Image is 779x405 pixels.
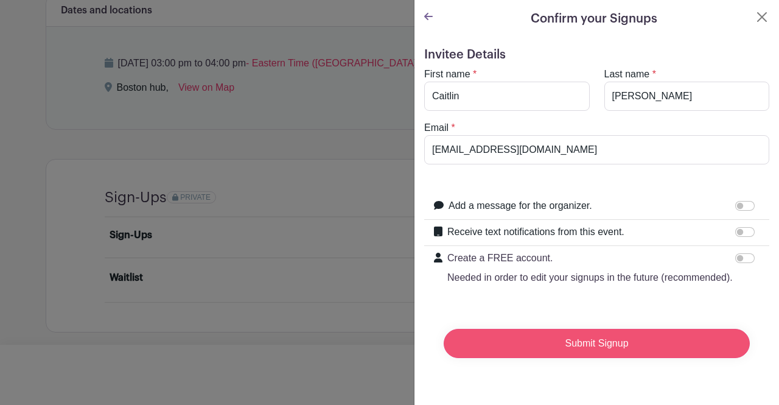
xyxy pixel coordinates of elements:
[604,67,650,82] label: Last name
[447,225,624,239] label: Receive text notifications from this event.
[531,10,657,28] h5: Confirm your Signups
[444,329,750,358] input: Submit Signup
[447,251,733,266] p: Create a FREE account.
[424,67,470,82] label: First name
[755,10,769,24] button: Close
[447,270,733,285] p: Needed in order to edit your signups in the future (recommended).
[424,48,769,62] h5: Invitee Details
[424,121,449,135] label: Email
[449,199,592,213] label: Add a message for the organizer.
